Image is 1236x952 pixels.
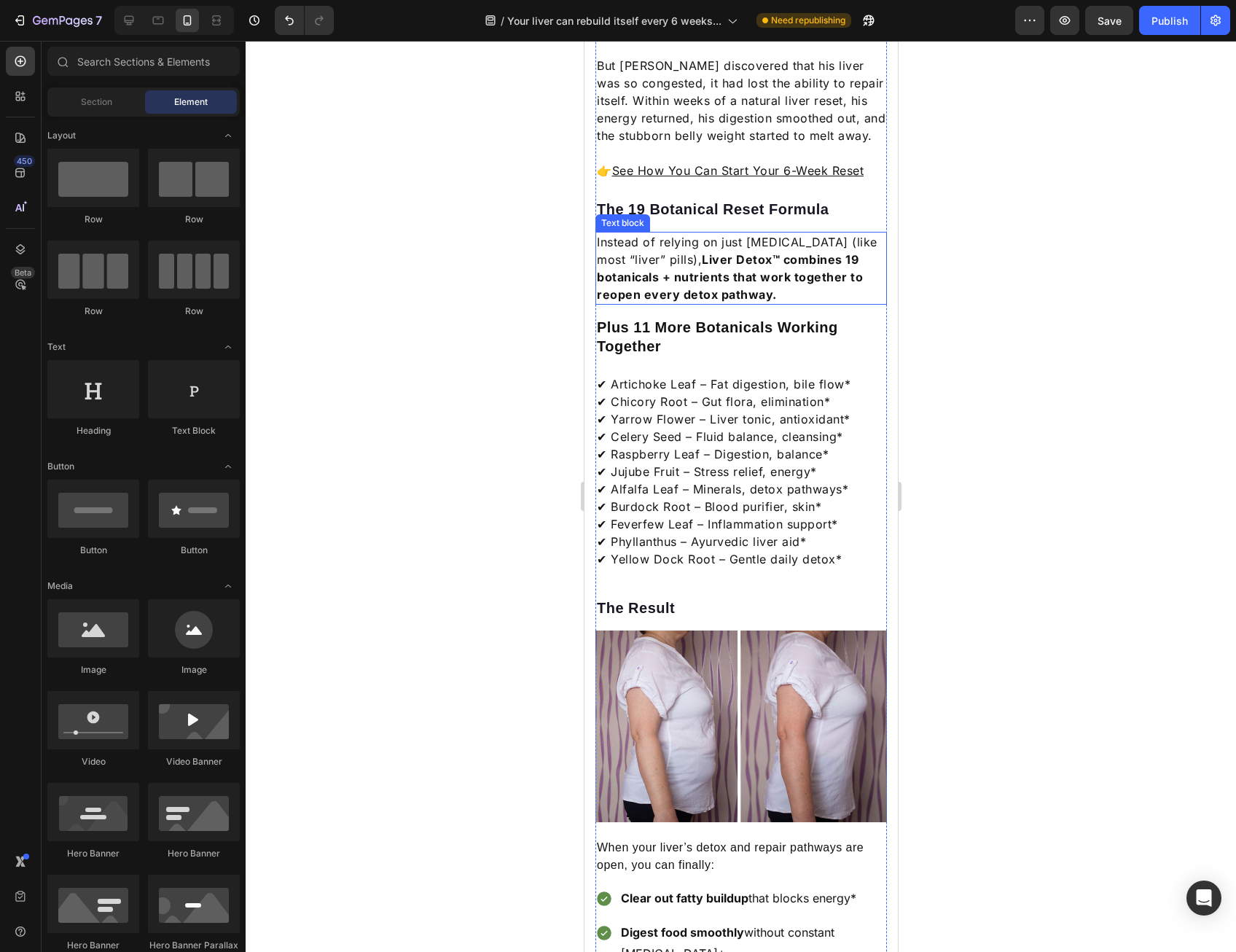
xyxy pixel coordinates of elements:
div: Image [148,663,240,676]
div: Heading [47,424,139,437]
div: Video [47,755,139,768]
p: 7 [95,12,102,29]
div: Publish [1151,13,1188,28]
strong: Clear out fatty buildup [36,850,164,865]
iframe: Design area [584,41,898,952]
span: Save [1098,15,1122,27]
div: Hero Banner Parallax [148,939,240,952]
p: When your liver’s detox and repair pathways are open, you can finally: [12,798,301,833]
div: Text block [14,176,63,189]
p: 👉 [12,121,301,138]
div: Rich Text Editor. Editing area: main [11,191,302,264]
span: Button [47,460,74,473]
strong: Liver Detox™ combines 19 botanicals + nutrients that work together to reopen every detox pathway. [12,211,278,261]
p: ✔ Artichoke Leaf – Fat digestion, bile flow* ✔ Chicory Root – Gut flora, elimination* ✔ Yarrow Fl... [12,335,301,527]
p: But [PERSON_NAME] discovered that his liver was so congested, it had lost the ability to repair i... [12,16,301,104]
div: Row [148,213,240,226]
div: 450 [14,155,35,167]
button: 7 [6,6,109,35]
div: Button [47,544,139,557]
div: Beta [11,267,35,278]
div: Undo/Redo [275,6,334,35]
p: The 19 Botanical Reset Formula [12,159,301,178]
span: Toggle open [216,574,240,598]
div: Button [148,544,240,557]
p: that blocks energy* [36,847,300,868]
div: Rich Text Editor. Editing area: main [11,157,302,179]
div: Open Intercom Messenger [1186,881,1221,916]
div: Hero Banner [47,847,139,860]
div: Row [148,305,240,318]
div: Image [47,663,139,676]
span: Media [47,580,73,593]
button: Publish [1139,6,1200,35]
span: / [501,13,504,28]
button: Save [1085,6,1133,35]
span: Need republishing [771,14,845,27]
input: Search Sections & Elements [47,47,240,76]
span: Text [47,340,66,354]
span: Layout [47,129,76,142]
h2: The Result [11,556,302,578]
a: See How You Can Start Your 6-Week Reset [28,122,280,137]
span: Element [174,95,208,109]
span: Section [81,95,112,109]
img: gempages_585205997644022619-75db5eda-3d67-4e45-9058-15356cd7cc3a.jpg [11,590,302,781]
span: Toggle open [216,335,240,359]
p: Instead of relying on just [MEDICAL_DATA] (like most “liver” pills), [12,192,301,262]
span: Toggle open [216,124,240,147]
span: Toggle open [216,455,240,478]
div: Video Banner [148,755,240,768]
strong: Digest food smoothly [36,884,160,899]
span: Your liver can rebuild itself every 6 weeks... [507,13,721,28]
p: without constant [MEDICAL_DATA]* [36,881,300,924]
div: Row [47,213,139,226]
div: Text Block [148,424,240,437]
h2: Plus 11 More Botanicals Working Together [11,276,302,316]
div: Hero Banner [148,847,240,860]
div: Hero Banner [47,939,139,952]
div: Row [47,305,139,318]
